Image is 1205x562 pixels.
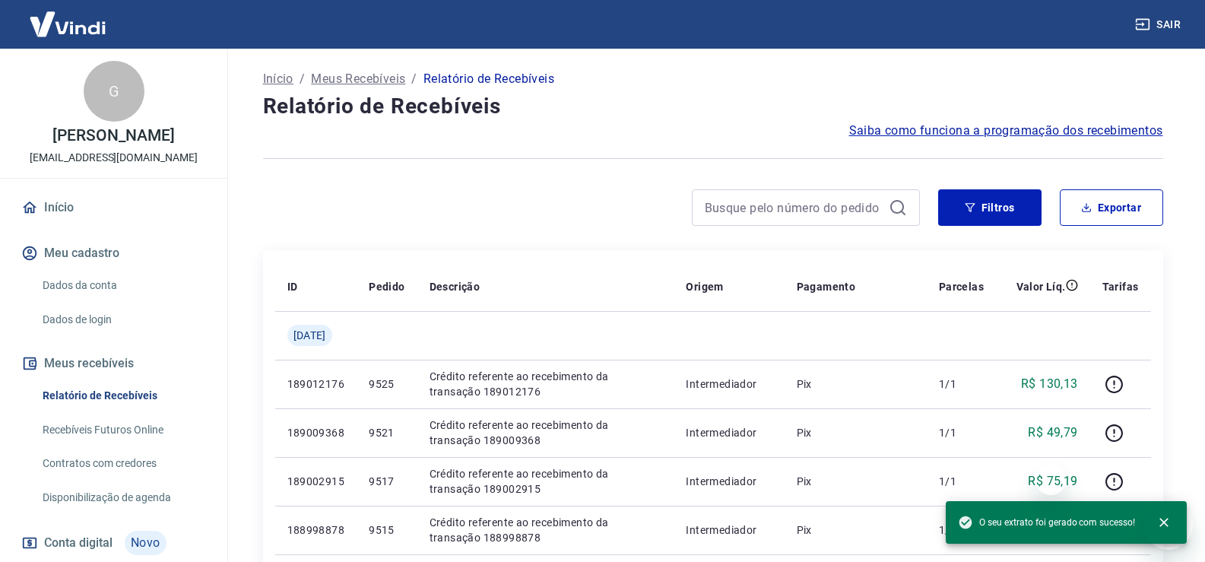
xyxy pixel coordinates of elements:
a: Meus Recebíveis [311,70,405,88]
span: [DATE] [293,328,326,343]
span: O seu extrato foi gerado com sucesso! [958,515,1135,530]
p: Relatório de Recebíveis [423,70,554,88]
a: Relatório de Recebíveis [36,380,209,411]
p: 9521 [369,425,404,440]
button: Meu cadastro [18,237,209,270]
p: R$ 75,19 [1028,472,1077,491]
p: Origem [686,279,723,294]
a: Saiba como funciona a programação dos recebimentos [849,122,1163,140]
p: 188998878 [287,522,345,538]
a: Dados da conta [36,270,209,301]
p: R$ 130,13 [1021,375,1078,393]
p: R$ 49,79 [1028,424,1077,442]
p: 9515 [369,522,404,538]
span: Novo [125,531,166,555]
a: Dados de login [36,304,209,335]
p: Pix [797,425,915,440]
p: Intermediador [686,376,772,392]
iframe: Fechar mensagem [1035,465,1066,495]
p: [EMAIL_ADDRESS][DOMAIN_NAME] [30,150,198,166]
a: Recebíveis Futuros Online [36,414,209,446]
input: Busque pelo número do pedido [705,196,883,219]
p: Pagamento [797,279,856,294]
a: Início [18,191,209,224]
p: / [411,70,417,88]
p: 189012176 [287,376,345,392]
p: 189002915 [287,474,345,489]
h4: Relatório de Recebíveis [263,91,1163,122]
button: Meus recebíveis [18,347,209,380]
p: 1/1 [939,522,984,538]
p: 9517 [369,474,404,489]
p: Pix [797,376,915,392]
a: Disponibilização de agenda [36,482,209,513]
p: Descrição [430,279,480,294]
p: Crédito referente ao recebimento da transação 189002915 [430,466,662,497]
p: 189009368 [287,425,345,440]
a: Início [263,70,293,88]
iframe: Botão para abrir a janela de mensagens [1144,501,1193,550]
p: 1/1 [939,425,984,440]
p: Tarifas [1102,279,1139,294]
p: Crédito referente ao recebimento da transação 189009368 [430,418,662,448]
button: Filtros [938,189,1042,226]
p: ID [287,279,298,294]
p: / [300,70,305,88]
p: Parcelas [939,279,984,294]
a: Conta digitalNovo [18,525,209,561]
button: Sair [1132,11,1187,39]
p: Valor Líq. [1016,279,1066,294]
p: Pedido [369,279,404,294]
a: Contratos com credores [36,448,209,479]
p: Pix [797,474,915,489]
p: Pix [797,522,915,538]
p: Intermediador [686,425,772,440]
p: [PERSON_NAME] [52,128,174,144]
button: Exportar [1060,189,1163,226]
p: Crédito referente ao recebimento da transação 189012176 [430,369,662,399]
p: 1/1 [939,474,984,489]
p: Intermediador [686,474,772,489]
p: Crédito referente ao recebimento da transação 188998878 [430,515,662,545]
span: Conta digital [44,532,113,554]
div: G [84,61,144,122]
p: Intermediador [686,522,772,538]
p: 9525 [369,376,404,392]
img: Vindi [18,1,117,47]
p: 1/1 [939,376,984,392]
